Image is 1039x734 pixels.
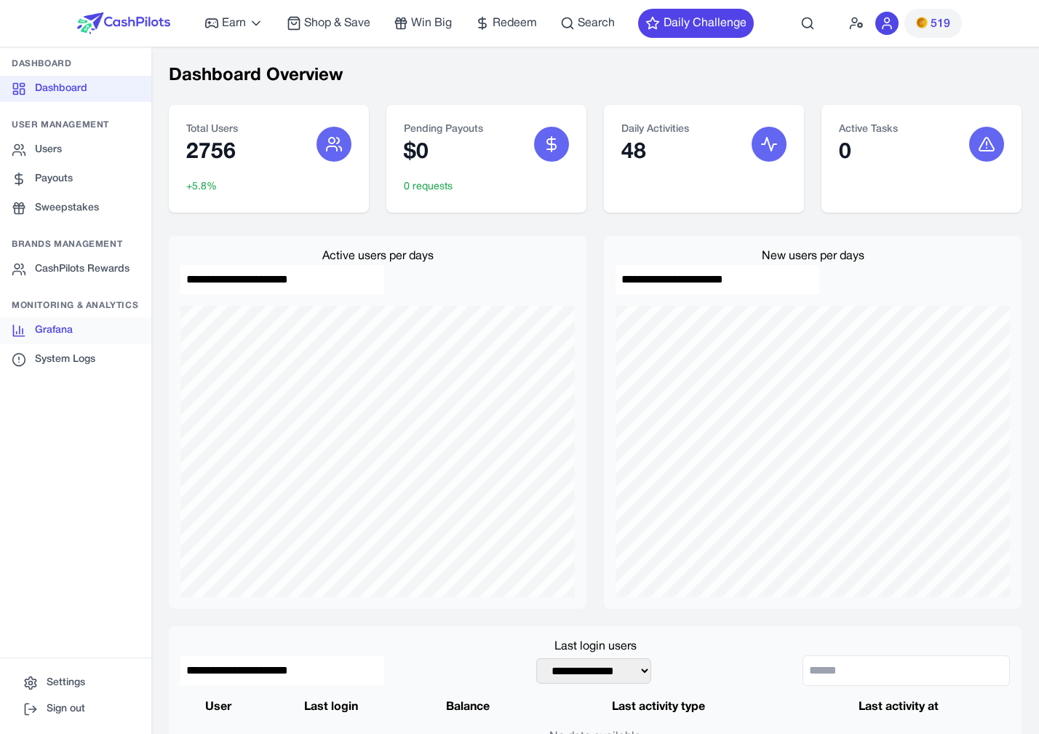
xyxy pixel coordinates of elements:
h1: Dashboard Overview [169,64,1022,87]
p: $0 [404,140,483,166]
button: PMs519 [904,9,962,38]
th: Last activity type [530,698,788,717]
p: Daily Activities [621,122,689,137]
p: 0 [839,140,898,166]
span: 519 [931,15,950,33]
p: 2756 [186,140,238,166]
p: Total Users [186,122,238,137]
a: Search [560,15,615,32]
p: Active Tasks [839,122,898,137]
a: Shop & Save [287,15,370,32]
button: Daily Challenge [638,9,754,38]
span: Search [578,15,615,32]
p: Pending Payouts [404,122,483,137]
span: +5.8% [186,180,217,194]
span: 0 requests [404,180,453,194]
th: User [180,698,256,717]
a: Redeem [475,15,537,32]
div: Active users per days [180,248,575,265]
th: Last activity at [788,698,1011,717]
span: Win Big [411,15,452,32]
img: CashPilots Logo [77,12,170,34]
a: Win Big [394,15,452,32]
span: Shop & Save [304,15,370,32]
div: Last login users [180,638,1010,655]
img: PMs [916,17,928,28]
a: Settings [12,670,140,696]
span: Earn [222,15,246,32]
span: Redeem [493,15,537,32]
th: Last login [256,698,407,717]
div: New users per days [616,248,1010,265]
th: Balance [407,698,530,717]
button: Sign out [12,696,140,722]
p: 48 [621,140,689,166]
a: Earn [204,15,263,32]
